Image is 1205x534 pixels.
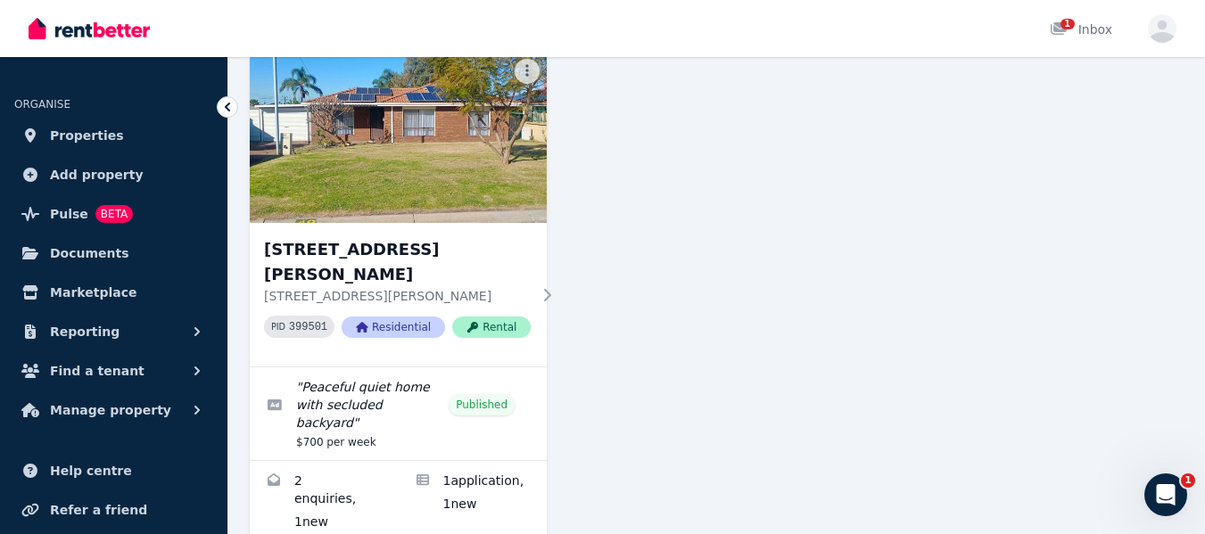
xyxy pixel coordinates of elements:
[14,196,213,232] a: PulseBETA
[264,237,531,287] h3: [STREET_ADDRESS][PERSON_NAME]
[14,235,213,271] a: Documents
[14,314,213,349] button: Reporting
[50,399,171,421] span: Manage property
[14,98,70,111] span: ORGANISE
[250,52,547,366] a: 49 Torquata Dr, Mirrabooka[STREET_ADDRESS][PERSON_NAME][STREET_ADDRESS][PERSON_NAME]PID 399501Res...
[271,322,285,332] small: PID
[50,164,144,185] span: Add property
[50,460,132,481] span: Help centre
[1144,473,1187,516] iframe: Intercom live chat
[250,367,547,460] a: Edit listing: Peaceful quiet home with secluded backyard
[95,205,133,223] span: BETA
[1061,19,1075,29] span: 1
[1050,21,1112,38] div: Inbox
[342,316,445,338] span: Residential
[289,321,327,333] code: 399501
[50,499,147,521] span: Refer a friend
[14,453,213,489] a: Help centre
[50,125,124,146] span: Properties
[50,360,144,382] span: Find a tenant
[14,353,213,389] button: Find a tenant
[1181,473,1195,488] span: 1
[50,203,88,225] span: Pulse
[29,15,150,42] img: RentBetter
[452,316,531,338] span: Rental
[250,52,547,223] img: 49 Torquata Dr, Mirrabooka
[264,287,531,305] p: [STREET_ADDRESS][PERSON_NAME]
[50,321,120,342] span: Reporting
[50,282,136,303] span: Marketplace
[14,275,213,310] a: Marketplace
[14,492,213,528] a: Refer a friend
[14,392,213,428] button: Manage property
[50,242,129,264] span: Documents
[14,157,213,193] a: Add property
[14,118,213,153] a: Properties
[515,59,540,84] button: More options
